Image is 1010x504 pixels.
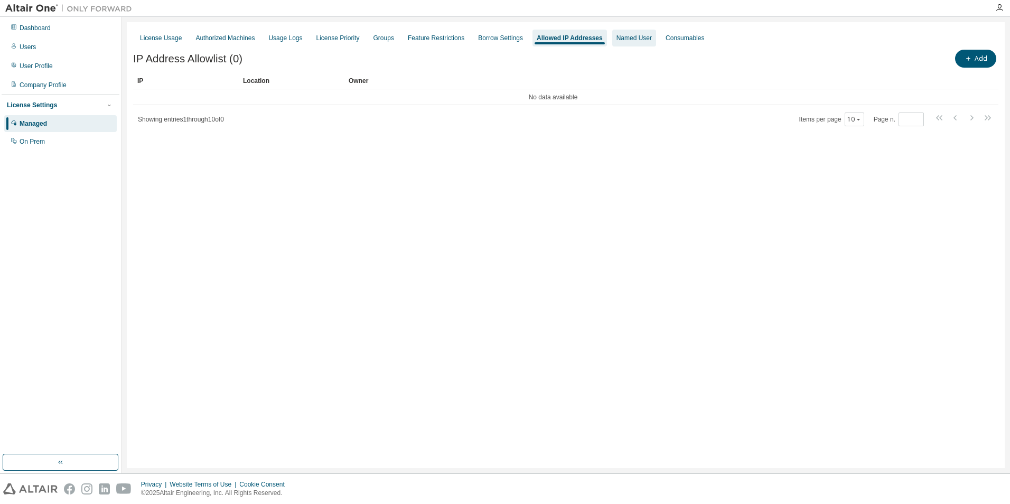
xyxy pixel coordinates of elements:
div: Named User [616,34,652,42]
p: © 2025 Altair Engineering, Inc. All Rights Reserved. [141,489,291,498]
div: On Prem [20,137,45,146]
div: Privacy [141,480,170,489]
div: Authorized Machines [195,34,255,42]
span: IP Address Allowlist (0) [133,53,242,65]
div: Location [243,72,340,89]
button: Add [955,50,996,68]
span: Showing entries 1 through 10 of 0 [138,116,224,123]
div: Users [20,43,36,51]
img: Altair One [5,3,137,14]
div: Company Profile [20,81,67,89]
img: facebook.svg [64,483,75,494]
div: User Profile [20,62,53,70]
div: Usage Logs [268,34,302,42]
div: License Usage [140,34,182,42]
img: altair_logo.svg [3,483,58,494]
div: License Priority [316,34,360,42]
td: No data available [133,89,973,105]
div: Consumables [666,34,704,42]
div: Owner [349,72,969,89]
img: youtube.svg [116,483,132,494]
div: Cookie Consent [239,480,291,489]
div: Managed [20,119,47,128]
button: 10 [847,115,862,124]
div: License Settings [7,101,57,109]
div: Feature Restrictions [408,34,464,42]
div: Groups [373,34,394,42]
div: Borrow Settings [478,34,523,42]
img: instagram.svg [81,483,92,494]
div: Allowed IP Addresses [537,34,603,42]
span: Page n. [874,113,924,126]
div: Dashboard [20,24,51,32]
img: linkedin.svg [99,483,110,494]
span: Items per page [799,113,864,126]
div: IP [137,72,235,89]
div: Website Terms of Use [170,480,239,489]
